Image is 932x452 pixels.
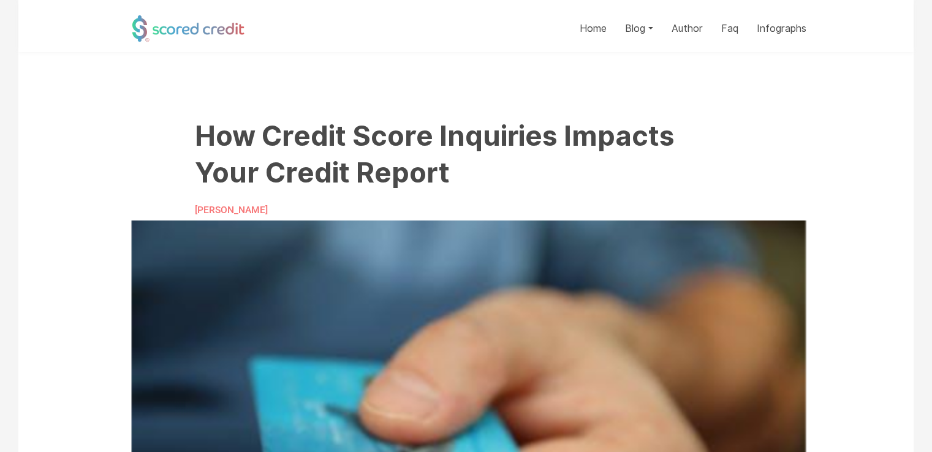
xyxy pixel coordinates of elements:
[126,118,806,191] h1: How Credit Score Inquiries Impacts Your Credit Report
[738,21,806,36] a: Infographs
[607,21,653,36] a: Blog
[653,21,703,36] a: Author
[126,13,249,44] img: Scored Credit Logo
[195,205,268,216] a: [PERSON_NAME]
[561,21,607,36] a: Home
[703,21,738,36] a: Faq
